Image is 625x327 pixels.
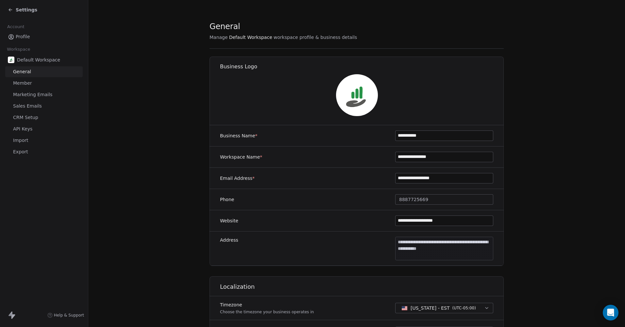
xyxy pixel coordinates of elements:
p: Choose the timezone your business operates in [220,309,314,315]
span: Default Workspace [229,34,272,41]
span: Workspace [4,44,33,54]
span: General [210,22,240,31]
h1: Localization [220,283,504,291]
span: 8887725669 [399,196,428,203]
label: Business Name [220,132,258,139]
span: Export [13,148,28,155]
label: Timezone [220,301,314,308]
span: Sales Emails [13,103,42,110]
img: IKP200x200.png [8,57,14,63]
span: Marketing Emails [13,91,52,98]
a: CRM Setup [5,112,83,123]
a: Profile [5,31,83,42]
span: Default Workspace [17,57,60,63]
a: Settings [8,7,37,13]
label: Address [220,237,238,243]
a: General [5,66,83,77]
label: Website [220,217,238,224]
span: Member [13,80,32,87]
span: Help & Support [54,313,84,318]
span: Settings [16,7,37,13]
span: Import [13,137,28,144]
label: Workspace Name [220,154,262,160]
span: ( UTC-05:00 ) [452,305,476,311]
span: General [13,68,31,75]
a: Sales Emails [5,101,83,112]
a: Member [5,78,83,89]
span: workspace profile & business details [274,34,357,41]
img: IKP200x200.png [336,74,378,116]
a: Import [5,135,83,146]
span: Manage [210,34,228,41]
span: CRM Setup [13,114,38,121]
span: API Keys [13,126,32,132]
span: [US_STATE] - EST [411,305,450,311]
a: Export [5,146,83,157]
label: Phone [220,196,234,203]
a: API Keys [5,124,83,134]
a: Marketing Emails [5,89,83,100]
div: Open Intercom Messenger [603,305,618,320]
a: Help & Support [47,313,84,318]
label: Email Address [220,175,255,181]
span: Profile [16,33,30,40]
button: 8887725669 [395,194,493,205]
span: Account [4,22,27,32]
button: [US_STATE] - EST(UTC-05:00) [395,303,493,313]
h1: Business Logo [220,63,504,70]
